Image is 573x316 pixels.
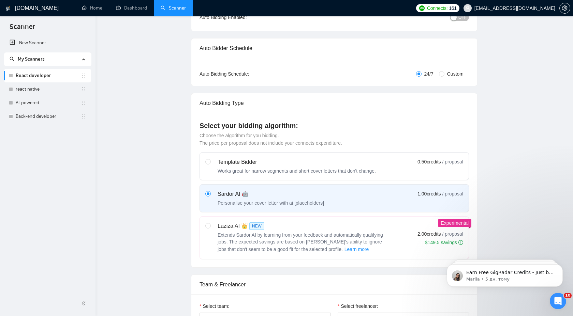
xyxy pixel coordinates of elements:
li: AI-powered [4,96,91,110]
button: Laziza AI NEWExtends Sardor AI by learning from your feedback and automatically qualifying jobs. ... [344,245,369,253]
div: Auto Bidder Schedule [200,38,469,58]
div: Personalise your cover letter with ai [placeholders] [218,200,324,206]
span: 0.50 credits [417,158,441,165]
a: dashboardDashboard [116,5,147,11]
li: Back-end developer [4,110,91,123]
span: Extends Sardor AI by learning from your feedback and automatically qualifying jobs. The expected ... [218,232,383,252]
a: homeHome [82,5,102,11]
div: Team & Freelancer [200,275,469,294]
iframe: Intercom notifications повідомлення [437,250,573,298]
span: / proposal [442,231,463,237]
label: Select freelancer: [338,302,378,310]
a: searchScanner [161,5,186,11]
span: holder [81,73,86,78]
img: logo [6,3,11,14]
div: Template Bidder [218,158,376,166]
span: 👑 [241,222,248,230]
span: NEW [249,222,264,230]
div: Laziza AI [218,222,388,230]
span: Custom [444,70,466,78]
span: holder [81,114,86,119]
li: react native [4,82,91,96]
a: New Scanner [10,36,86,50]
span: info-circle [458,240,463,245]
li: React developer [4,69,91,82]
img: upwork-logo.png [419,5,425,11]
div: Works great for narrow segments and short cover letters that don't change. [218,168,376,174]
span: setting [560,5,570,11]
span: OFF [458,14,467,21]
h4: Select your bidding algorithm: [200,121,469,130]
a: setting [559,5,570,11]
a: AI-powered [16,96,81,110]
div: Auto Bidding Type [200,93,469,113]
span: holder [81,86,86,92]
span: Scanner [4,22,41,36]
span: Choose the algorithm for you bidding. The price per proposal does not include your connects expen... [200,133,342,146]
label: Select team: [200,302,229,310]
span: / proposal [442,158,463,165]
li: New Scanner [4,36,91,50]
div: Sardor AI 🤖 [218,190,324,198]
span: user [465,6,470,11]
span: My Scanners [10,56,45,62]
span: Learn more [344,246,369,253]
div: Auto Bidding Enabled: [200,14,289,21]
div: Auto Bidding Schedule: [200,70,289,78]
span: 24/7 [422,70,436,78]
a: Back-end developer [16,110,81,123]
div: $149.5 savings [425,239,463,246]
span: / proposal [442,190,463,197]
span: search [10,57,14,61]
span: 161 [449,4,456,12]
button: setting [559,3,570,14]
a: react native [16,82,81,96]
span: My Scanners [18,56,45,62]
span: Connects: [427,4,447,12]
iframe: Intercom live chat [550,293,566,309]
span: 10 [564,293,572,298]
span: Experimental [441,220,469,226]
span: 2.00 credits [417,230,441,238]
span: double-left [81,300,88,307]
a: React developer [16,69,81,82]
span: holder [81,100,86,106]
span: 1.00 credits [417,190,441,197]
